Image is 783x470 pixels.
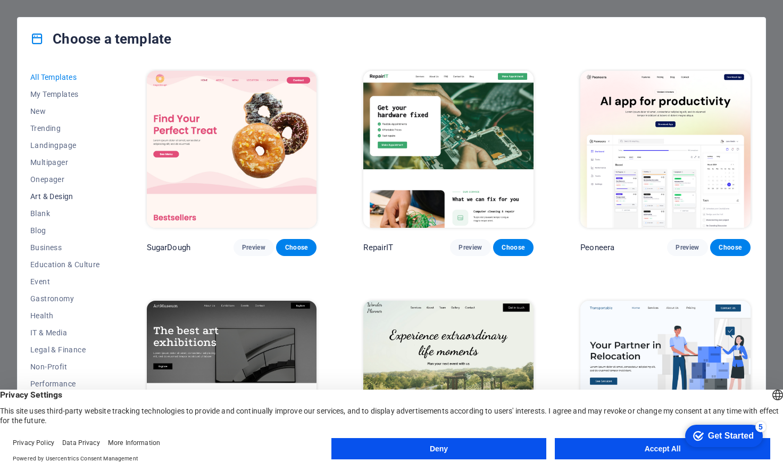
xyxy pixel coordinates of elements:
span: Choose [719,243,742,252]
button: IT & Media [30,324,100,341]
p: SugarDough [147,242,190,253]
span: IT & Media [30,328,100,337]
button: My Templates [30,86,100,103]
span: Gastronomy [30,294,100,303]
span: Art & Design [30,192,100,201]
div: 5 [79,2,89,13]
button: Event [30,273,100,290]
button: All Templates [30,69,100,86]
span: Education & Culture [30,260,100,269]
span: My Templates [30,90,100,98]
p: RepairIT [363,242,393,253]
span: Preview [676,243,699,252]
h4: Choose a template [30,30,171,47]
span: Business [30,243,100,252]
img: Transportable [580,301,751,458]
button: Performance [30,375,100,392]
span: Blank [30,209,100,218]
button: Choose [493,239,534,256]
button: New [30,103,100,120]
button: Health [30,307,100,324]
span: Preview [242,243,265,252]
button: Business [30,239,100,256]
button: Preview [667,239,707,256]
button: Art & Design [30,188,100,205]
button: Landingpage [30,137,100,154]
button: Legal & Finance [30,341,100,358]
img: SugarDough [147,71,317,228]
span: Multipager [30,158,100,167]
img: Peoneera [580,71,751,228]
button: Non-Profit [30,358,100,375]
div: Get Started [31,12,77,21]
div: Get Started 5 items remaining, 0% complete [9,5,86,28]
span: Event [30,277,100,286]
img: Wonder Planner [363,301,534,458]
button: Blog [30,222,100,239]
span: Choose [502,243,525,252]
span: Blog [30,226,100,235]
button: Education & Culture [30,256,100,273]
span: Onepager [30,175,100,184]
span: Legal & Finance [30,345,100,354]
span: New [30,107,100,116]
span: Trending [30,124,100,133]
button: Gastronomy [30,290,100,307]
button: Trending [30,120,100,137]
span: Choose [285,243,308,252]
span: Landingpage [30,141,100,150]
img: Art Museum [147,301,317,458]
span: Performance [30,380,100,388]
button: Blank [30,205,100,222]
img: RepairIT [363,71,534,228]
button: Multipager [30,154,100,171]
button: Choose [276,239,316,256]
span: Non-Profit [30,362,100,371]
span: Health [30,311,100,320]
span: All Templates [30,73,100,81]
button: Preview [450,239,490,256]
button: Onepager [30,171,100,188]
button: Preview [234,239,274,256]
button: Choose [710,239,751,256]
span: Preview [459,243,482,252]
p: Peoneera [580,242,614,253]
